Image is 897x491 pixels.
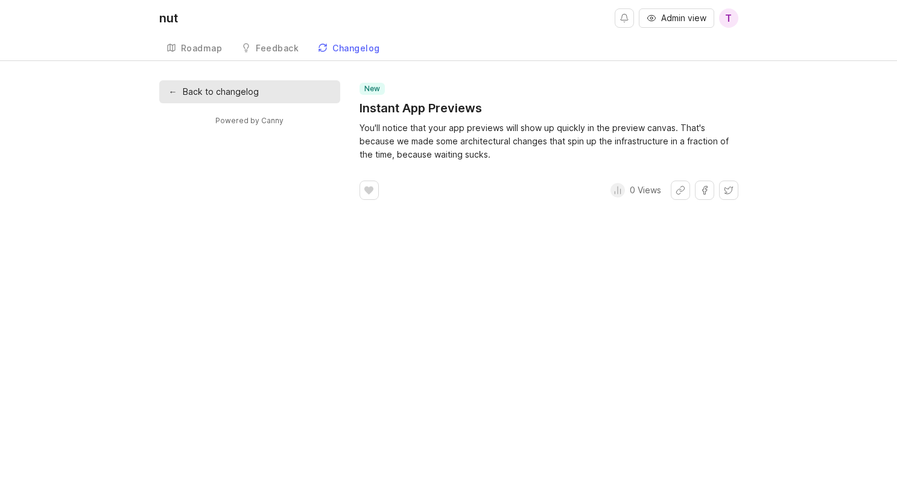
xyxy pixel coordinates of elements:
a: Feedback [234,36,306,61]
button: Notifications [615,8,634,28]
p: new [364,84,380,94]
a: Instant App Previews [360,100,482,117]
div: You'll notice that your app previews will show up quickly in the preview canvas. That's because w... [360,121,738,161]
a: ←Back to changelog [159,80,340,103]
div: Feedback [256,44,299,53]
button: Share on X [719,181,738,200]
span: T [725,11,732,25]
div: nut [159,12,178,24]
button: Admin view [639,8,714,28]
div: Roadmap [181,44,223,53]
a: Roadmap [159,36,230,61]
button: T [719,8,738,28]
div: Changelog [332,44,380,53]
span: Admin view [661,12,706,24]
a: Powered by Canny [214,114,285,127]
button: Share link [671,181,690,200]
p: 0 Views [630,184,661,196]
div: ← [169,85,177,98]
button: Share on Facebook [695,181,714,200]
a: Changelog [311,36,387,61]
